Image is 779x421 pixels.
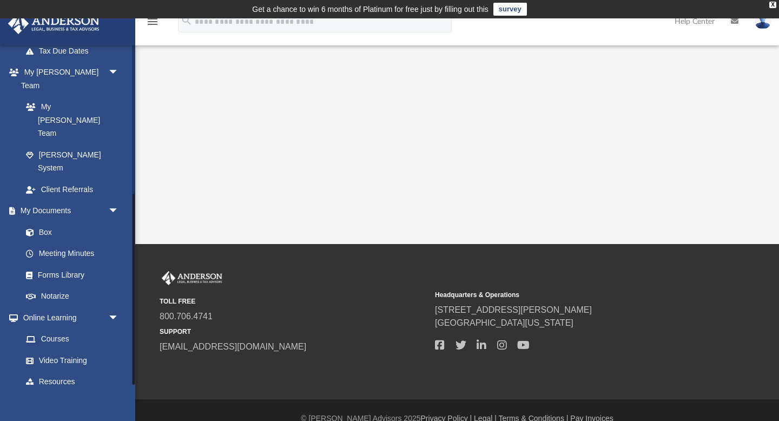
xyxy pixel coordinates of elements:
i: search [181,15,193,27]
img: User Pic [755,14,771,29]
small: SUPPORT [160,327,427,337]
a: My [PERSON_NAME] Team [15,96,124,144]
i: menu [146,15,159,28]
a: My Documentsarrow_drop_down [8,200,130,222]
span: arrow_drop_down [108,62,130,84]
div: close [769,2,776,8]
a: menu [146,21,159,28]
a: Courses [15,328,130,350]
span: arrow_drop_down [108,307,130,329]
div: Get a chance to win 6 months of Platinum for free just by filling out this [252,3,488,16]
small: TOLL FREE [160,297,427,306]
a: Box [15,221,124,243]
a: Client Referrals [15,179,130,200]
a: [PERSON_NAME] System [15,144,130,179]
a: My [PERSON_NAME] Teamarrow_drop_down [8,62,130,96]
span: arrow_drop_down [108,200,130,222]
a: Online Learningarrow_drop_down [8,307,130,328]
a: Meeting Minutes [15,243,130,265]
a: Forms Library [15,264,124,286]
img: Anderson Advisors Platinum Portal [5,13,103,34]
a: [GEOGRAPHIC_DATA][US_STATE] [435,318,573,327]
a: [EMAIL_ADDRESS][DOMAIN_NAME] [160,342,306,351]
a: 800.706.4741 [160,312,213,321]
a: Video Training [15,350,124,371]
a: [STREET_ADDRESS][PERSON_NAME] [435,305,592,314]
a: Notarize [15,286,130,307]
img: Anderson Advisors Platinum Portal [160,271,225,285]
small: Headquarters & Operations [435,290,703,300]
a: Resources [15,371,130,393]
a: Tax Due Dates [15,40,135,62]
a: survey [493,3,527,16]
